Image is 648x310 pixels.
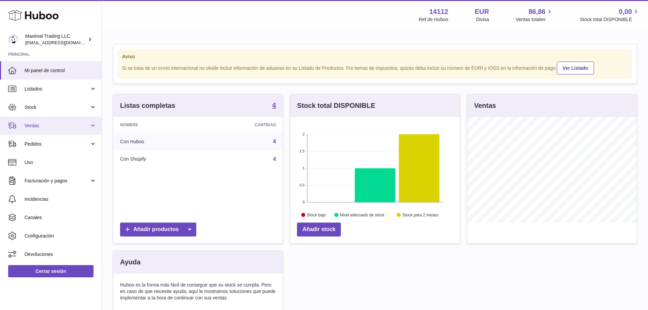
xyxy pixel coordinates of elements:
[24,67,97,74] span: Mi panel de control
[25,40,100,45] span: [EMAIL_ADDRESS][DOMAIN_NAME]
[113,133,203,150] td: Con Huboo
[619,7,632,16] span: 0,00
[402,213,438,217] text: Stock para 2 meses
[24,159,97,166] span: Uso
[300,183,305,187] text: 0.5
[340,213,385,217] text: Nivel adecuado de stock
[203,117,283,133] th: Cantidad
[475,7,489,16] strong: EUR
[8,34,18,45] img: internalAdmin-14112@internal.huboo.com
[297,223,341,236] a: Añadir stock
[24,233,97,239] span: Configuración
[580,16,640,23] span: Stock total DISPONIBLE
[474,101,496,110] h3: Ventas
[24,214,97,221] span: Canales
[476,16,489,23] div: Divisa
[24,86,89,92] span: Listados
[24,104,89,111] span: Stock
[580,7,640,23] a: 0,00 Stock total DISPONIBLE
[429,7,448,16] strong: 14112
[529,7,546,16] span: 86,86
[303,166,305,170] text: 1
[122,53,628,60] strong: Aviso
[24,196,97,202] span: Incidencias
[25,33,86,46] div: Maximal Trading LLC
[120,282,276,301] p: Huboo es la forma más fácil de conseguir que su stock se cumpla. Pero en caso de que necesite ayu...
[113,117,203,133] th: Nombre
[303,200,305,204] text: 0
[24,251,97,258] span: Devoluciones
[273,138,276,144] a: 4
[122,61,628,75] div: Si se trata de un envío internacional no olvide incluir información de aduanas en su Listado de P...
[120,101,175,110] h3: Listas completas
[273,156,276,162] a: 4
[300,149,305,153] text: 1.5
[307,213,326,217] text: Stock bajo
[557,62,594,75] a: Ver Listado
[120,223,196,236] a: Añadir productos
[24,123,89,129] span: Ventas
[297,101,375,110] h3: Stock total DISPONIBLE
[120,258,140,267] h3: Ayuda
[272,102,276,109] strong: 4
[24,141,89,147] span: Pedidos
[419,16,448,23] div: Ref de Huboo
[113,150,203,168] td: Con Shopify
[24,178,89,184] span: Facturación y pagos
[272,102,276,110] a: 4
[516,7,553,23] a: 86,86 Ventas totales
[8,265,94,277] a: Cerrar sesión
[303,132,305,136] text: 2
[516,16,553,23] span: Ventas totales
